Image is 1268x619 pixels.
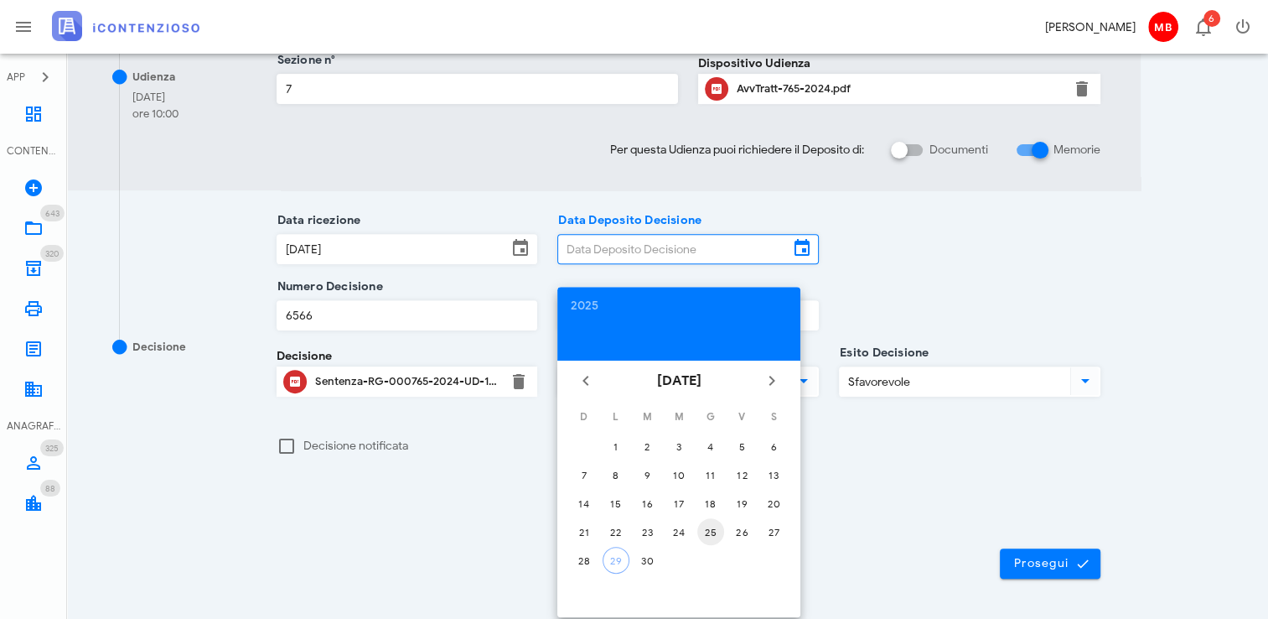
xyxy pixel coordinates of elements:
div: 9 [634,469,660,481]
div: 15 [603,497,629,510]
button: 15 [603,490,629,517]
button: 24 [665,518,692,545]
button: 11 [697,461,724,488]
button: Clicca per aprire un'anteprima del file o scaricarlo [283,370,307,393]
button: 10 [665,461,692,488]
label: Data ricezione [272,212,361,229]
div: 2025 [571,300,787,312]
div: 13 [760,469,787,481]
div: 7 [571,469,598,481]
div: Udienza [132,69,175,86]
button: 25 [697,518,724,545]
div: ore 10:00 [132,106,179,122]
button: Distintivo [1183,7,1223,47]
input: Esito Decisione [840,367,1067,396]
th: D [569,403,599,431]
span: MB [1148,12,1178,42]
div: AvvTratt-765-2024.pdf [737,82,1062,96]
div: 6 [760,440,787,453]
span: Per questa Udienza puoi richiedere il Deposito di: [610,141,864,159]
div: 27 [760,526,787,538]
button: Il prossimo mese [757,366,787,396]
button: [DATE] [650,364,708,398]
label: Decisione notificata [303,438,538,455]
th: G [696,403,726,431]
label: Documenti [929,142,988,159]
span: Distintivo [40,245,64,262]
th: S [758,403,789,431]
button: 29 [603,547,629,574]
label: Numero Decisione [272,278,383,295]
label: Decisione [277,347,332,365]
label: Dispositivo Udienza [698,55,810,72]
th: L [601,403,631,431]
label: Sezione n° [272,52,336,69]
div: 1 [603,440,629,453]
div: 29 [603,554,629,567]
button: 13 [760,461,787,488]
div: ANAGRAFICA [7,419,60,434]
button: 22 [603,518,629,545]
button: 1 [603,433,629,460]
div: 12 [728,469,755,481]
div: 10 [665,469,692,481]
div: 16 [634,497,660,510]
input: Numero Decisione [277,301,537,330]
div: [DATE] [132,89,179,106]
button: 8 [603,461,629,488]
div: 28 [571,554,598,567]
div: 22 [603,526,629,538]
button: 3 [665,433,692,460]
div: CONTENZIOSO [7,143,60,159]
img: logo-text-2x.png [52,11,199,41]
span: 88 [45,483,55,494]
label: Data Deposito Decisione [553,212,701,229]
div: 18 [697,497,724,510]
button: 7 [571,461,598,488]
button: Il mese scorso [571,366,601,396]
span: Distintivo [40,440,64,456]
span: 320 [45,248,59,259]
button: 20 [760,490,787,517]
button: 18 [697,490,724,517]
div: 23 [634,526,660,538]
div: 24 [665,526,692,538]
button: 16 [634,490,660,517]
button: 27 [760,518,787,545]
div: 21 [571,526,598,538]
button: 5 [728,433,755,460]
button: 28 [571,547,598,574]
button: MB [1142,7,1183,47]
span: Distintivo [1203,10,1220,27]
button: 17 [665,490,692,517]
div: 11 [697,469,724,481]
span: 325 [45,443,59,454]
button: 19 [728,490,755,517]
span: 643 [45,208,60,219]
span: Distintivo [40,205,65,221]
label: Tipo Decisione [553,345,644,362]
button: 4 [697,433,724,460]
input: Data Deposito Decisione [558,235,789,263]
div: Clicca per aprire un'anteprima del file o scaricarlo [737,75,1062,102]
div: 17 [665,497,692,510]
div: 14 [571,497,598,510]
div: 2 [634,440,660,453]
div: 20 [760,497,787,510]
button: 9 [634,461,660,488]
div: 30 [634,554,660,567]
div: [PERSON_NAME] [1045,18,1136,36]
div: Decisione [132,339,186,356]
span: Distintivo [40,480,60,497]
button: Elimina [1072,79,1092,99]
button: Prosegui [1000,549,1100,579]
div: 3 [665,440,692,453]
button: Elimina [509,372,529,392]
button: 21 [571,518,598,545]
button: 2 [634,433,660,460]
div: Clicca per aprire un'anteprima del file o scaricarlo [315,368,499,395]
div: 5 [728,440,755,453]
label: Esito Decisione [835,345,929,362]
div: 25 [697,526,724,538]
th: M [664,403,694,431]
